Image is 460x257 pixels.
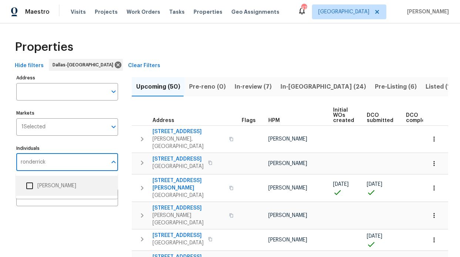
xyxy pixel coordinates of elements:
span: Properties [15,43,73,51]
div: 47 [301,4,306,12]
span: In-review (7) [235,82,272,92]
span: [STREET_ADDRESS] [152,128,225,135]
span: [GEOGRAPHIC_DATA] [152,192,225,199]
span: [STREET_ADDRESS] [152,155,204,163]
span: [PERSON_NAME] [268,161,307,166]
span: Maestro [25,8,50,16]
span: [PERSON_NAME] [404,8,449,16]
span: Geo Assignments [231,8,279,16]
span: Pre-Listing (6) [375,82,417,92]
span: Address [152,118,174,123]
span: [GEOGRAPHIC_DATA] [152,163,204,170]
span: [PERSON_NAME] [268,213,307,218]
span: [STREET_ADDRESS][PERSON_NAME] [152,177,225,192]
span: HPM [268,118,280,123]
span: [GEOGRAPHIC_DATA] [152,239,204,247]
label: Address [16,76,118,80]
span: DCO submitted [367,113,393,123]
span: Pre-reno (0) [189,82,226,92]
button: Close [108,157,119,167]
span: [PERSON_NAME] [268,185,307,191]
label: Individuals [16,146,118,151]
input: Search ... [16,154,107,171]
span: [PERSON_NAME] [268,237,307,243]
div: Dallas-[GEOGRAPHIC_DATA] [49,59,123,71]
label: Markets [16,111,118,115]
button: Open [108,122,119,132]
span: [STREET_ADDRESS] [152,204,225,212]
span: Properties [194,8,222,16]
span: In-[GEOGRAPHIC_DATA] (24) [281,82,366,92]
button: Open [108,86,119,97]
span: Initial WOs created [333,108,354,123]
span: Work Orders [127,8,160,16]
span: Visits [71,8,86,16]
span: [STREET_ADDRESS] [152,232,204,239]
span: [PERSON_NAME][GEOGRAPHIC_DATA] [152,212,225,227]
span: Dallas-[GEOGRAPHIC_DATA] [53,61,116,69]
button: Clear Filters [125,59,163,73]
span: Listed (136) [426,82,460,92]
span: Flags [242,118,256,123]
span: [GEOGRAPHIC_DATA] [318,8,369,16]
span: [PERSON_NAME], [GEOGRAPHIC_DATA] [152,135,225,150]
span: Upcoming (50) [136,82,180,92]
span: [DATE] [333,182,349,187]
button: Hide filters [12,59,47,73]
span: [DATE] [367,182,382,187]
span: 1 Selected [21,124,46,130]
span: [PERSON_NAME] [268,136,307,142]
span: Tasks [169,9,185,14]
span: Clear Filters [128,61,160,70]
span: Hide filters [15,61,44,70]
span: Projects [95,8,118,16]
span: [DATE] [367,234,382,239]
span: DCO complete [406,113,431,123]
li: [PERSON_NAME] [22,178,112,194]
